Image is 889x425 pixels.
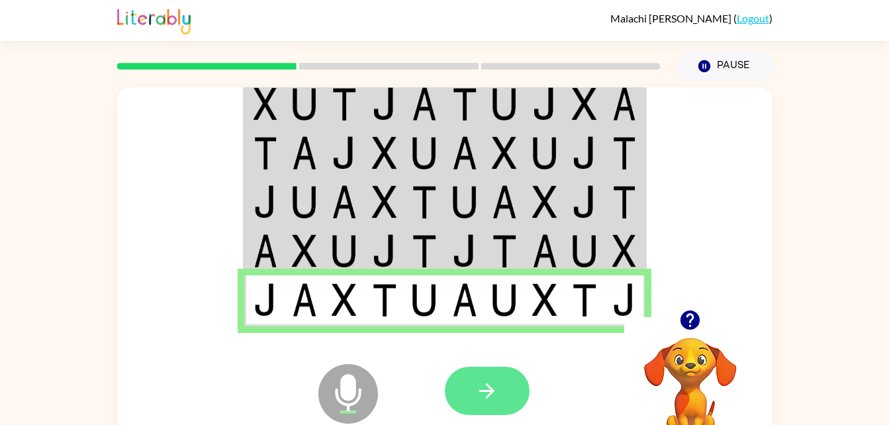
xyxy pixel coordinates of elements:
[492,87,517,120] img: u
[332,283,357,316] img: x
[332,87,357,120] img: t
[492,283,517,316] img: u
[612,87,636,120] img: a
[292,234,317,267] img: x
[677,51,772,81] button: Pause
[532,87,557,120] img: j
[452,136,477,169] img: a
[372,87,397,120] img: j
[412,185,437,218] img: t
[572,185,597,218] img: j
[492,136,517,169] img: x
[612,185,636,218] img: t
[572,234,597,267] img: u
[610,12,772,24] div: ( )
[254,283,277,316] img: j
[412,87,437,120] img: a
[372,283,397,316] img: t
[254,87,277,120] img: x
[372,185,397,218] img: x
[572,136,597,169] img: j
[492,185,517,218] img: a
[254,136,277,169] img: t
[292,87,317,120] img: u
[572,283,597,316] img: t
[452,185,477,218] img: u
[254,185,277,218] img: j
[412,234,437,267] img: t
[292,283,317,316] img: a
[332,185,357,218] img: a
[254,234,277,267] img: a
[452,234,477,267] img: j
[372,234,397,267] img: j
[332,234,357,267] img: u
[412,283,437,316] img: u
[372,136,397,169] img: x
[572,87,597,120] img: x
[452,87,477,120] img: t
[532,136,557,169] img: u
[737,12,769,24] a: Logout
[610,12,733,24] span: Malachi [PERSON_NAME]
[292,185,317,218] img: u
[532,185,557,218] img: x
[292,136,317,169] img: a
[532,234,557,267] img: a
[412,136,437,169] img: u
[532,283,557,316] img: x
[117,5,191,34] img: Literably
[332,136,357,169] img: j
[612,234,636,267] img: x
[612,136,636,169] img: t
[452,283,477,316] img: a
[612,283,636,316] img: j
[492,234,517,267] img: t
